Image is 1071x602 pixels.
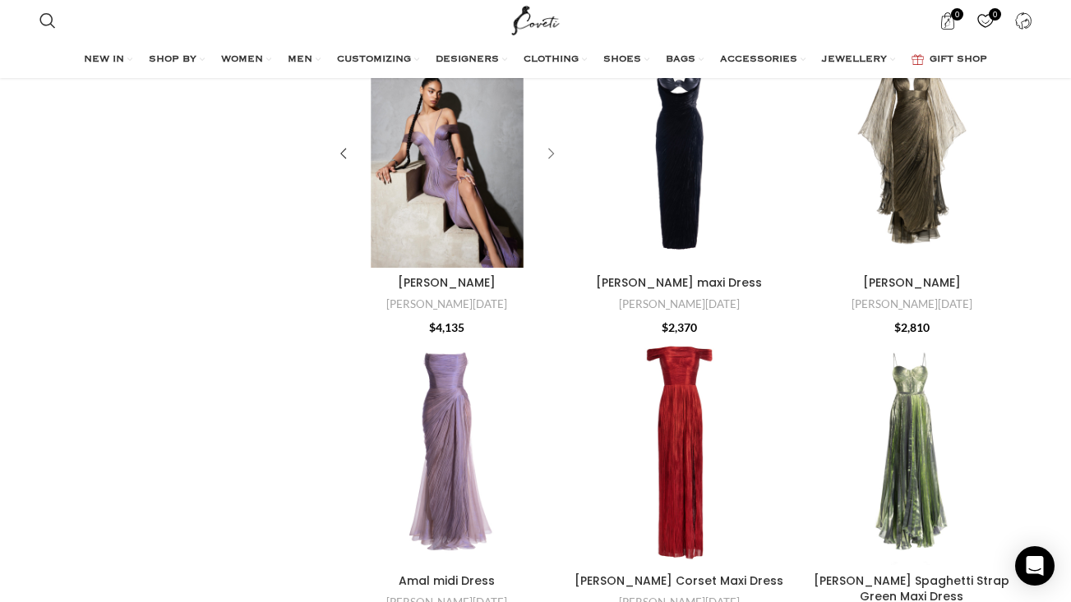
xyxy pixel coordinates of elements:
[720,53,797,67] span: ACCESSORIES
[912,54,924,65] img: GiftBag
[334,338,561,566] a: Amal midi Dress
[852,296,972,312] a: [PERSON_NAME][DATE]
[288,53,312,67] span: MEN
[798,338,1026,566] a: Lethia Spaghetti Strap Green Maxi Dress
[720,44,806,76] a: ACCESSORIES
[596,274,762,291] a: [PERSON_NAME] maxi Dress
[524,44,587,76] a: CLOTHING
[436,53,499,67] span: DESIGNERS
[221,53,263,67] span: WOMEN
[31,4,64,37] a: Search
[436,44,507,76] a: DESIGNERS
[149,53,196,67] span: SHOP BY
[149,44,205,76] a: SHOP BY
[334,40,561,268] a: Camilla maxi Dress
[822,44,895,76] a: JEWELLERY
[399,572,495,589] a: Amal midi Dress
[288,44,321,76] a: MEN
[575,572,783,589] a: [PERSON_NAME] Corset Maxi Dress
[31,44,1041,76] div: Main navigation
[619,296,740,312] a: [PERSON_NAME][DATE]
[524,53,579,67] span: CLOTHING
[566,338,793,566] a: Carla Sweetheart Corset Maxi Dress
[951,8,963,21] span: 0
[1015,546,1055,586] div: Open Intercom Messenger
[912,44,987,76] a: GIFT SHOP
[386,296,507,312] a: [PERSON_NAME][DATE]
[337,53,411,67] span: CUSTOMIZING
[429,320,436,334] span: $
[398,274,496,291] a: [PERSON_NAME]
[968,4,1002,37] a: 0
[603,53,641,67] span: SHOES
[221,44,271,76] a: WOMEN
[968,4,1002,37] div: My Wishlist
[603,44,649,76] a: SHOES
[662,320,668,334] span: $
[84,44,132,76] a: NEW IN
[666,53,695,67] span: BAGS
[429,320,464,334] bdi: 4,135
[930,53,987,67] span: GIFT SHOP
[930,4,964,37] a: 0
[894,320,901,334] span: $
[798,40,1026,268] a: Danielle maxi Dress
[989,8,1001,21] span: 0
[84,53,124,67] span: NEW IN
[566,40,793,268] a: Ishani maxi Dress
[666,44,704,76] a: BAGS
[662,320,697,334] bdi: 2,370
[863,274,961,291] a: [PERSON_NAME]
[894,320,930,334] bdi: 2,810
[508,12,563,26] a: Site logo
[337,44,419,76] a: CUSTOMIZING
[822,53,887,67] span: JEWELLERY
